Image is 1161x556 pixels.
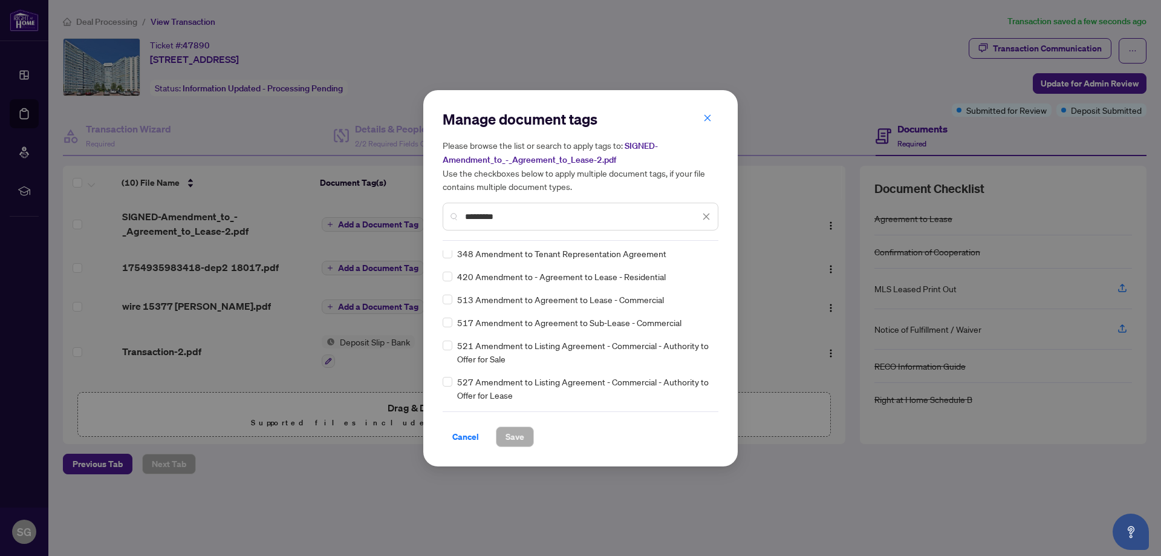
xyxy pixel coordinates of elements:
span: 420 Amendment to - Agreement to Lease - Residential [457,270,666,283]
span: close [702,212,711,221]
button: Open asap [1113,514,1149,550]
h5: Please browse the list or search to apply tags to: Use the checkboxes below to apply multiple doc... [443,139,718,193]
span: 527 Amendment to Listing Agreement - Commercial - Authority to Offer for Lease [457,375,711,402]
button: Cancel [443,427,489,447]
span: Cancel [452,427,479,446]
span: 348 Amendment to Tenant Representation Agreement [457,247,666,260]
span: 513 Amendment to Agreement to Lease - Commercial [457,293,664,306]
span: 521 Amendment to Listing Agreement - Commercial - Authority to Offer for Sale [457,339,711,365]
span: SIGNED-Amendment_to_-_Agreement_to_Lease-2.pdf [443,140,658,165]
h2: Manage document tags [443,110,718,129]
span: 517 Amendment to Agreement to Sub-Lease - Commercial [457,316,681,329]
span: close [703,114,712,122]
button: Save [496,427,534,447]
